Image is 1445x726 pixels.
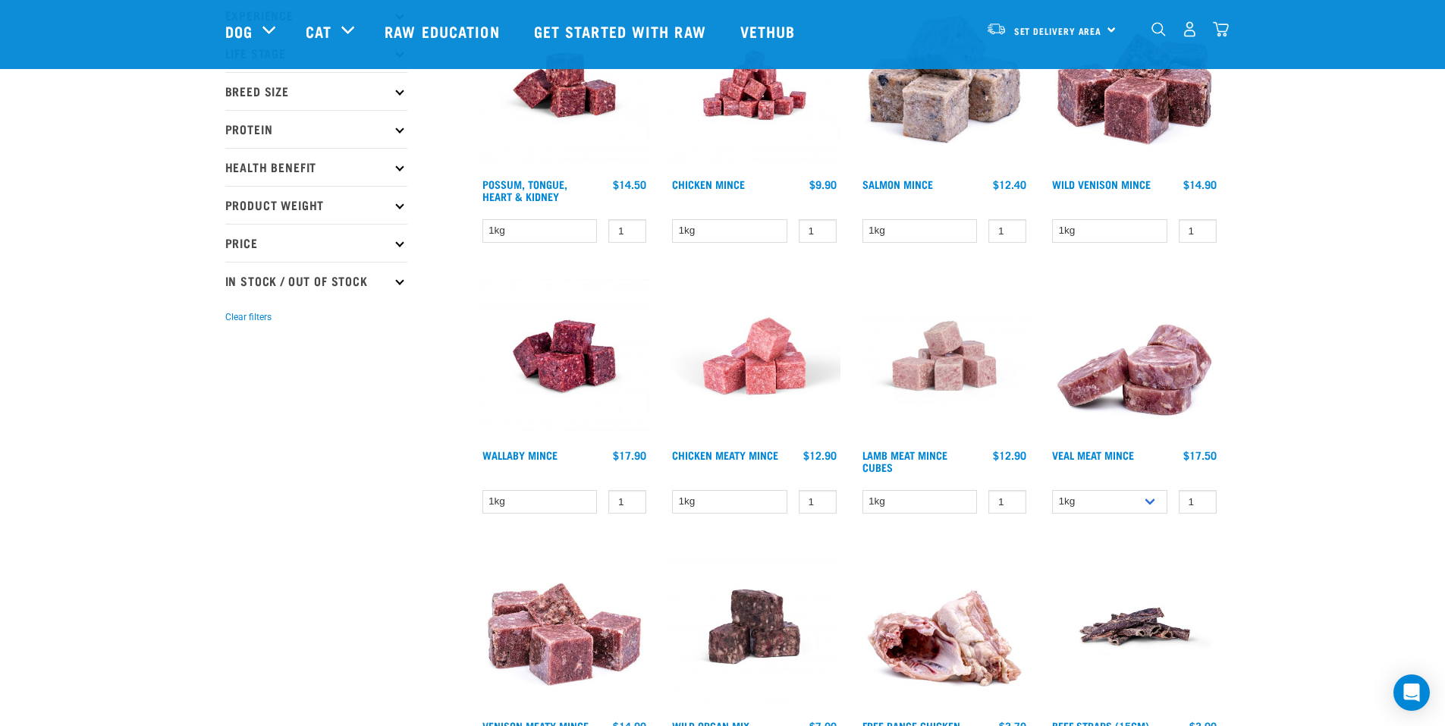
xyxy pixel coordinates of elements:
[859,541,1031,713] img: 1236 Chicken Frame Turks 01
[225,310,272,324] button: Clear filters
[1182,21,1198,37] img: user.png
[1048,270,1220,442] img: 1160 Veal Meat Mince Medallions 01
[993,178,1026,190] div: $12.40
[1183,178,1217,190] div: $14.90
[519,1,725,61] a: Get started with Raw
[613,178,646,190] div: $14.50
[225,224,407,262] p: Price
[479,541,651,713] img: 1117 Venison Meat Mince 01
[608,219,646,243] input: 1
[482,181,567,199] a: Possum, Tongue, Heart & Kidney
[803,449,837,461] div: $12.90
[479,270,651,442] img: Wallaby Mince 1675
[1213,21,1229,37] img: home-icon@2x.png
[799,490,837,514] input: 1
[482,452,558,457] a: Wallaby Mince
[668,541,840,713] img: Wild Organ Mix
[672,181,745,187] a: Chicken Mince
[225,20,253,42] a: Dog
[225,148,407,186] p: Health Benefit
[1183,449,1217,461] div: $17.50
[799,219,837,243] input: 1
[1179,219,1217,243] input: 1
[1052,452,1134,457] a: Veal Meat Mince
[809,178,837,190] div: $9.90
[608,490,646,514] input: 1
[988,219,1026,243] input: 1
[225,72,407,110] p: Breed Size
[1151,22,1166,36] img: home-icon-1@2x.png
[988,490,1026,514] input: 1
[672,452,778,457] a: Chicken Meaty Mince
[862,452,947,470] a: Lamb Meat Mince Cubes
[1179,490,1217,514] input: 1
[225,110,407,148] p: Protein
[306,20,331,42] a: Cat
[859,270,1031,442] img: Lamb Meat Mince
[1393,674,1430,711] div: Open Intercom Messenger
[986,22,1007,36] img: van-moving.png
[862,181,933,187] a: Salmon Mince
[225,186,407,224] p: Product Weight
[225,262,407,300] p: In Stock / Out Of Stock
[1014,28,1102,33] span: Set Delivery Area
[613,449,646,461] div: $17.90
[1048,541,1220,713] img: Raw Essentials Beef Straps 15cm 6 Pack
[993,449,1026,461] div: $12.90
[1052,181,1151,187] a: Wild Venison Mince
[369,1,518,61] a: Raw Education
[668,270,840,442] img: Chicken Meaty Mince
[725,1,815,61] a: Vethub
